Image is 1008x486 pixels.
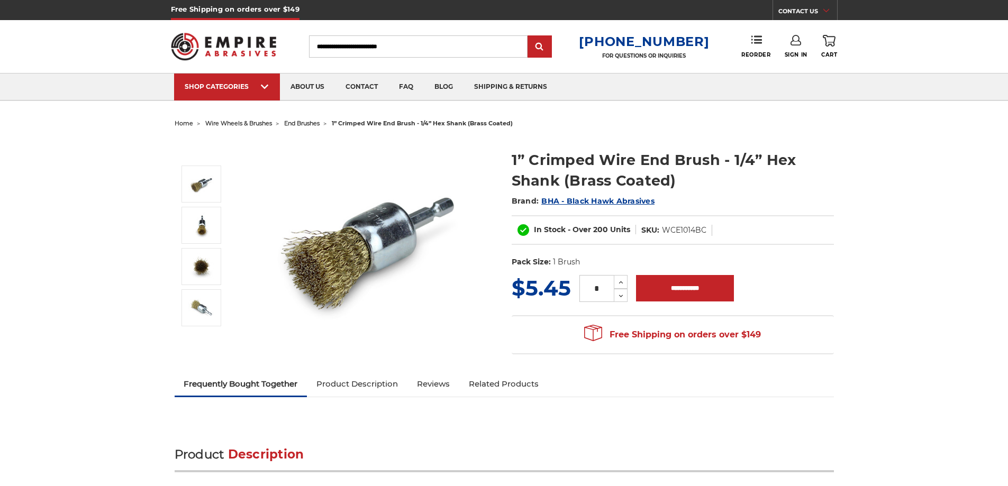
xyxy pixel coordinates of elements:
span: Brand: [512,196,539,206]
a: contact [335,74,388,100]
img: brass coated crimped wire end brush [188,253,215,280]
dt: SKU: [641,225,659,236]
dt: Pack Size: [512,256,551,268]
a: Product Description [307,372,407,396]
a: [PHONE_NUMBER] [579,34,709,49]
dd: 1 Brush [553,256,580,268]
span: Sign In [785,51,807,58]
img: 1" end brush with brass coated wires [188,212,215,239]
h1: 1” Crimped Wire End Brush - 1/4” Hex Shank (Brass Coated) [512,150,834,191]
input: Submit [529,36,550,58]
span: 1” crimped wire end brush - 1/4” hex shank (brass coated) [332,120,513,127]
dd: WCE1014BC [662,225,706,236]
img: brass coated 1 inch end brush [265,139,477,350]
a: wire wheels & brushes [205,120,272,127]
span: In Stock [534,225,566,234]
span: Product [175,447,224,462]
a: blog [424,74,464,100]
span: Cart [821,51,837,58]
span: Free Shipping on orders over $149 [584,324,761,345]
img: brass coated 1 inch end brush [188,171,215,197]
a: end brushes [284,120,320,127]
span: Units [610,225,630,234]
img: Empire Abrasives [171,26,277,67]
span: Description [228,447,304,462]
a: CONTACT US [778,5,837,20]
a: Cart [821,35,837,58]
span: $5.45 [512,275,571,301]
a: home [175,120,193,127]
a: shipping & returns [464,74,558,100]
a: Reorder [741,35,770,58]
a: Related Products [459,372,548,396]
span: 200 [593,225,608,234]
div: SHOP CATEGORIES [185,82,269,90]
p: FOR QUESTIONS OR INQUIRIES [579,52,709,59]
a: about us [280,74,335,100]
img: 1” Crimped Wire End Brush - 1/4” Hex Shank (Brass Coated) [188,295,215,321]
a: faq [388,74,424,100]
span: Reorder [741,51,770,58]
a: Reviews [407,372,459,396]
span: - Over [568,225,591,234]
a: Frequently Bought Together [175,372,307,396]
a: BHA - Black Hawk Abrasives [541,196,655,206]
